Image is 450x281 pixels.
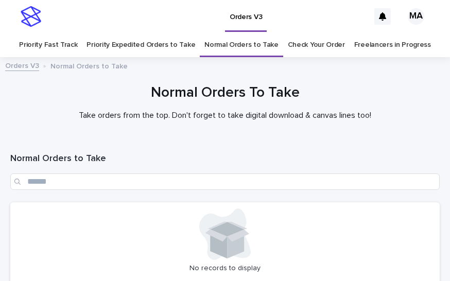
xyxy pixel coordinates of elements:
p: No records to display [16,264,434,273]
a: Priority Fast Track [19,33,77,57]
a: Priority Expedited Orders to Take [86,33,195,57]
input: Search [10,173,440,190]
div: MA [408,8,424,25]
p: Normal Orders to Take [50,60,128,71]
p: Take orders from the top. Don't forget to take digital download & canvas lines too! [19,111,431,120]
h1: Normal Orders to Take [10,153,440,165]
img: stacker-logo-s-only.png [21,6,41,27]
a: Check Your Order [288,33,345,57]
a: Freelancers in Progress [354,33,431,57]
h1: Normal Orders To Take [10,83,440,102]
a: Orders V3 [5,59,39,71]
a: Normal Orders to Take [204,33,279,57]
